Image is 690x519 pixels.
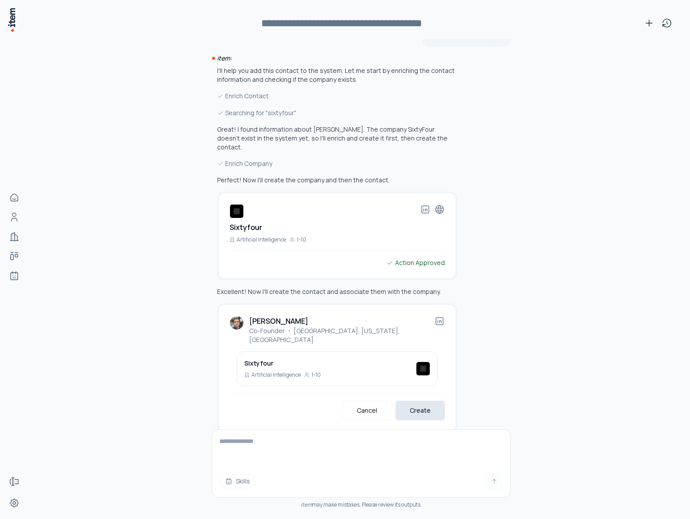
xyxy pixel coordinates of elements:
[236,477,250,486] span: Skills
[5,267,23,285] a: Agents
[219,474,256,488] button: Skills
[386,258,445,268] div: Action Approved
[237,236,286,243] p: Artificial Intelligence
[5,228,23,245] a: Companies
[640,14,658,32] button: New conversation
[416,362,430,376] img: Sixtyfour
[7,7,16,32] img: Item Brain Logo
[217,54,232,62] i: item:
[217,91,457,101] div: Enrich Contact
[311,371,321,378] p: 1-10
[230,222,262,233] h2: Sixtyfour
[249,326,434,344] p: Co-Founder ・ [GEOGRAPHIC_DATA], [US_STATE], [GEOGRAPHIC_DATA]
[217,159,457,169] div: Enrich Company
[217,66,457,84] p: I'll help you add this contact to the system. Let me start by enriching the contact information a...
[249,316,308,326] h2: [PERSON_NAME]
[217,108,457,118] div: Searching for "sixtyfour"
[5,494,23,512] a: Settings
[230,204,244,218] img: Sixtyfour
[217,176,457,185] p: Perfect! Now I'll create the company and then the contact.
[244,359,321,368] h3: Sixtyfour
[217,125,457,152] p: Great! I found information about [PERSON_NAME]. The company SixtyFour doesn't exist in the system...
[395,401,445,420] button: Create
[5,473,23,491] a: Forms
[301,501,312,508] i: item
[5,189,23,206] a: Home
[658,14,676,32] button: View history
[5,247,23,265] a: deals
[230,316,244,330] img: Christopher Price
[342,401,392,420] button: Cancel
[217,287,457,296] p: Excellent! Now I'll create the contact and associate them with the company.
[5,208,23,226] a: Contacts
[297,236,306,243] p: 1-10
[212,501,511,508] div: may make mistakes. Please review its outputs.
[251,371,301,378] p: Artificial Intelligence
